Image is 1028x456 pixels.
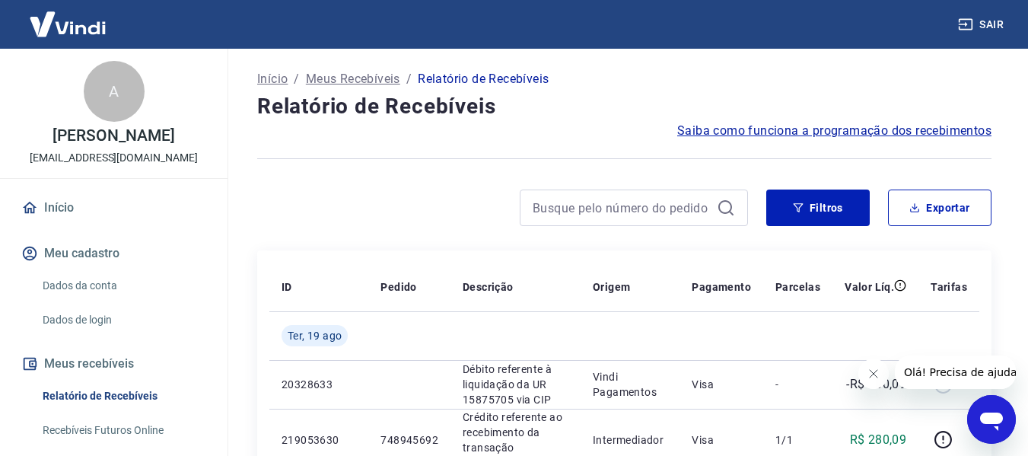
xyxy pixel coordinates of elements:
[692,279,751,295] p: Pagamento
[858,359,889,389] iframe: Fechar mensagem
[37,381,209,412] a: Relatório de Recebíveis
[418,70,549,88] p: Relatório de Recebíveis
[955,11,1010,39] button: Sair
[18,237,209,270] button: Meu cadastro
[766,190,870,226] button: Filtros
[593,279,630,295] p: Origem
[846,375,906,394] p: -R$ 280,09
[463,279,514,295] p: Descrição
[380,279,416,295] p: Pedido
[53,128,174,144] p: [PERSON_NAME]
[37,270,209,301] a: Dados da conta
[288,328,342,343] span: Ter, 19 ago
[593,432,667,448] p: Intermediador
[895,356,1016,389] iframe: Mensagem da empresa
[18,347,209,381] button: Meus recebíveis
[30,150,198,166] p: [EMAIL_ADDRESS][DOMAIN_NAME]
[533,196,711,219] input: Busque pelo número do pedido
[257,91,991,122] h4: Relatório de Recebíveis
[18,191,209,225] a: Início
[282,279,292,295] p: ID
[775,279,820,295] p: Parcelas
[692,432,751,448] p: Visa
[677,122,991,140] a: Saiba como funciona a programação dos recebimentos
[37,305,209,336] a: Dados de login
[850,431,907,449] p: R$ 280,09
[967,395,1016,444] iframe: Botão para abrir a janela de mensagens
[306,70,400,88] a: Meus Recebíveis
[593,369,667,400] p: Vindi Pagamentos
[84,61,145,122] div: A
[380,432,438,448] p: 748945692
[37,415,209,446] a: Recebíveis Futuros Online
[18,1,117,47] img: Vindi
[9,11,128,23] span: Olá! Precisa de ajuda?
[931,279,967,295] p: Tarifas
[692,377,751,392] p: Visa
[406,70,412,88] p: /
[282,377,356,392] p: 20328633
[775,432,820,448] p: 1/1
[845,279,894,295] p: Valor Líq.
[294,70,299,88] p: /
[775,377,820,392] p: -
[888,190,991,226] button: Exportar
[257,70,288,88] a: Início
[463,362,568,407] p: Débito referente à liquidação da UR 15875705 via CIP
[282,432,356,448] p: 219053630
